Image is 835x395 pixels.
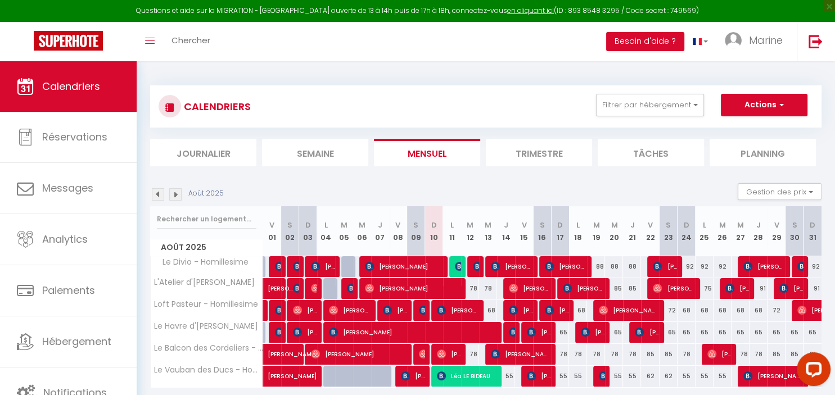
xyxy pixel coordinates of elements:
th: 16 [533,206,551,256]
span: [PERSON_NAME] [419,299,425,321]
button: Gestion des prix [738,183,822,200]
a: [PERSON_NAME] [263,278,281,299]
th: 31 [804,206,822,256]
span: [PERSON_NAME] [329,299,371,321]
span: [PERSON_NAME] [311,343,407,365]
span: [PERSON_NAME] [653,278,695,299]
li: Tâches [598,139,704,166]
span: [PERSON_NAME] [437,299,479,321]
span: [PERSON_NAME] [707,343,732,365]
th: 12 [461,206,479,256]
th: 06 [353,206,371,256]
span: [PERSON_NAME] [743,365,804,387]
div: 62 [641,366,659,387]
div: 68 [732,300,750,321]
span: [PERSON_NAME] [275,256,281,277]
div: 92 [696,256,714,277]
p: Août 2025 [188,188,224,199]
span: L'Atelier d'[PERSON_NAME] [152,278,255,287]
div: 55 [497,366,515,387]
a: en cliquant ici [507,6,554,15]
abbr: D [810,220,815,230]
span: [PERSON_NAME] [725,278,750,299]
abbr: M [359,220,365,230]
div: 65 [696,322,714,343]
span: [PERSON_NAME] [383,299,407,321]
abbr: S [792,220,797,230]
div: 78 [551,344,569,365]
th: 10 [425,206,443,256]
div: 92 [678,256,696,277]
span: [PERSON_NAME] [455,256,461,277]
div: 65 [660,322,678,343]
div: 68 [479,300,497,321]
span: [PERSON_NAME] [599,365,605,387]
div: 78 [461,278,479,299]
input: Rechercher un logement... [157,209,256,229]
th: 03 [299,206,317,256]
span: W [GEOGRAPHIC_DATA] [473,256,479,277]
abbr: S [540,220,545,230]
div: 78 [605,344,623,365]
a: [PERSON_NAME] [263,366,281,387]
div: 78 [479,278,497,299]
span: [PERSON_NAME] [779,278,804,299]
div: 65 [786,322,804,343]
abbr: V [269,220,274,230]
th: 18 [569,206,587,256]
abbr: D [557,220,563,230]
th: 26 [714,206,732,256]
span: [PERSON_NAME] [401,365,425,387]
abbr: D [431,220,437,230]
span: [PERSON_NAME] [PERSON_NAME][GEOGRAPHIC_DATA] [275,321,281,343]
div: 78 [461,344,479,365]
abbr: M [719,220,726,230]
span: [PERSON_NAME] [491,256,533,277]
div: 81 [804,344,822,365]
div: 72 [660,300,678,321]
div: 55 [569,366,587,387]
span: Août 2025 [151,239,263,256]
span: Léa LE BIDEAU [437,365,497,387]
span: Messages [42,181,93,195]
span: Le Balcon des Cordeliers - Homillesime [152,344,265,352]
span: [PERSON_NAME] [293,278,299,299]
span: Marine [749,33,783,47]
th: 05 [335,206,353,256]
th: 28 [750,206,768,256]
abbr: J [756,220,761,230]
span: [PERSON_NAME] [268,338,319,359]
th: 20 [605,206,623,256]
div: 65 [714,322,732,343]
li: Mensuel [374,139,480,166]
div: 88 [623,256,641,277]
th: 23 [660,206,678,256]
span: Réservations [42,130,107,144]
a: ... Marine [716,22,797,61]
span: [PERSON_NAME] [365,278,461,299]
div: 65 [551,322,569,343]
div: 65 [750,322,768,343]
span: Chercher [171,34,210,46]
abbr: J [504,220,508,230]
span: [PERSON_NAME] [293,256,299,277]
abbr: M [485,220,491,230]
th: 01 [263,206,281,256]
button: Actions [721,94,807,116]
div: 78 [587,344,605,365]
span: Le Havre d'[PERSON_NAME] [152,322,258,330]
span: Le Vauban des Ducs - Homillesime [152,366,265,374]
img: ... [725,32,742,49]
div: 55 [696,366,714,387]
th: 08 [389,206,407,256]
span: [PERSON_NAME] [599,299,659,321]
th: 19 [587,206,605,256]
span: Loft Pasteur - Homillesime [152,300,258,308]
span: [PERSON_NAME] [311,256,335,277]
div: 78 [750,344,768,365]
abbr: L [576,220,580,230]
abbr: V [522,220,527,230]
span: [PERSON_NAME] [268,272,294,293]
li: Semaine [262,139,368,166]
th: 29 [768,206,786,256]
